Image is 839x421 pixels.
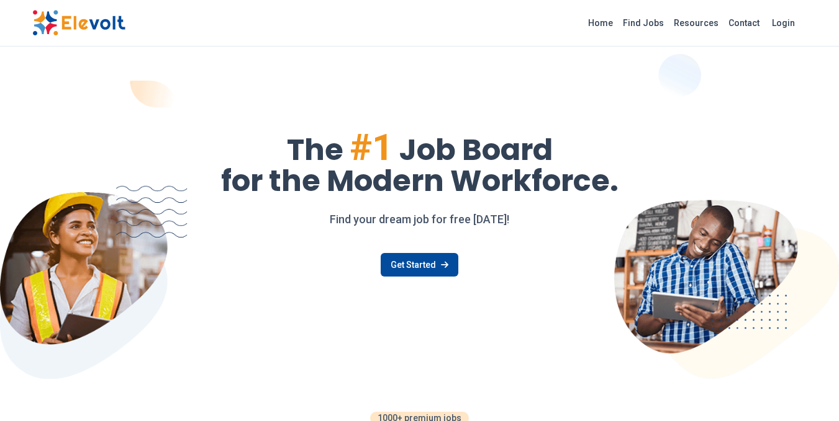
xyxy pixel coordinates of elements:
a: Login [764,11,802,35]
img: Elevolt [32,10,125,36]
a: Resources [669,13,723,33]
a: Contact [723,13,764,33]
a: Find Jobs [618,13,669,33]
a: Home [583,13,618,33]
span: #1 [350,125,393,169]
p: Find your dream job for free [DATE]! [32,211,807,228]
h1: The Job Board for the Modern Workforce. [32,129,807,196]
a: Get Started [381,253,458,277]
